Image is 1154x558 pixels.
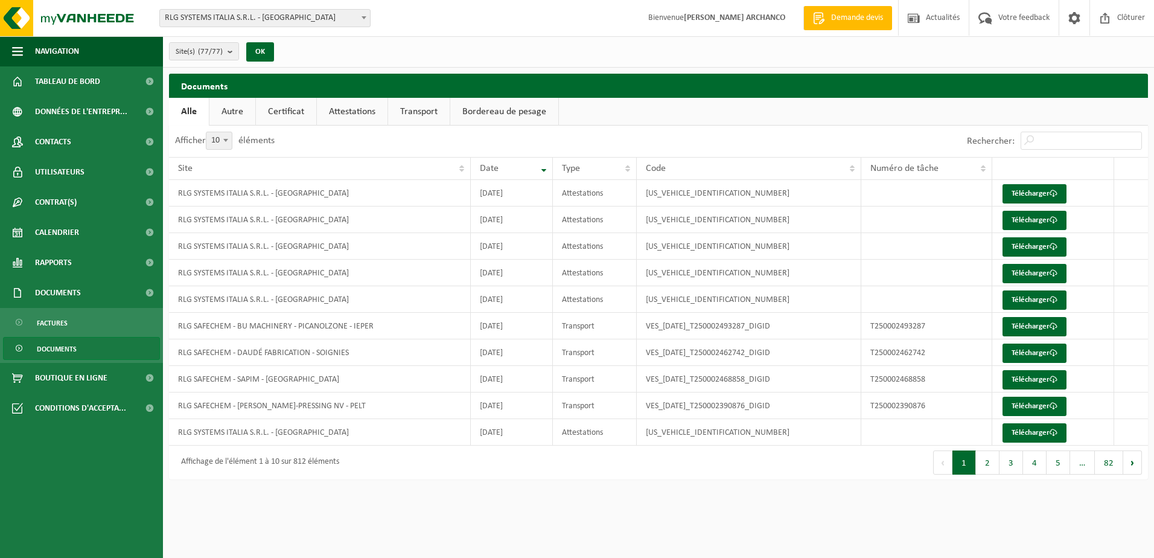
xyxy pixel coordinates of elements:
[861,313,992,339] td: T250002493287
[175,136,275,146] label: Afficher éléments
[553,260,637,286] td: Attestations
[870,164,939,173] span: Numéro de tâche
[553,313,637,339] td: Transport
[637,419,861,446] td: [US_VEHICLE_IDENTIFICATION_NUMBER]
[471,233,553,260] td: [DATE]
[209,98,255,126] a: Autre
[553,233,637,260] td: Attestations
[553,180,637,207] td: Attestations
[684,13,785,22] strong: [PERSON_NAME] ARCHANCO
[35,97,127,127] span: Données de l'entrepr...
[933,451,952,475] button: Previous
[35,248,72,278] span: Rapports
[1095,451,1123,475] button: 82
[206,132,232,149] span: 10
[35,187,77,217] span: Contrat(s)
[246,42,274,62] button: OK
[471,366,553,393] td: [DATE]
[967,136,1015,146] label: Rechercher:
[169,419,471,446] td: RLG SYSTEMS ITALIA S.R.L. - [GEOGRAPHIC_DATA]
[1003,211,1066,230] a: Télécharger
[169,393,471,419] td: RLG SAFECHEM - [PERSON_NAME]-PRESSING NV - PELT
[169,180,471,207] td: RLG SYSTEMS ITALIA S.R.L. - [GEOGRAPHIC_DATA]
[553,339,637,366] td: Transport
[35,363,107,393] span: Boutique en ligne
[3,311,160,334] a: Factures
[37,338,77,361] span: Documents
[471,207,553,233] td: [DATE]
[3,337,160,360] a: Documents
[256,98,316,126] a: Certificat
[37,312,68,335] span: Factures
[1123,451,1142,475] button: Next
[160,10,370,27] span: RLG SYSTEMS ITALIA S.R.L. - TORINO
[952,451,976,475] button: 1
[169,42,239,60] button: Site(s)(77/77)
[471,393,553,419] td: [DATE]
[637,339,861,366] td: VES_[DATE]_T250002462742_DIGID
[206,132,232,150] span: 10
[803,6,892,30] a: Demande devis
[388,98,450,126] a: Transport
[35,127,71,157] span: Contacts
[35,36,79,66] span: Navigation
[637,180,861,207] td: [US_VEHICLE_IDENTIFICATION_NUMBER]
[1003,290,1066,310] a: Télécharger
[169,98,209,126] a: Alle
[861,393,992,419] td: T250002390876
[1003,317,1066,336] a: Télécharger
[1003,397,1066,416] a: Télécharger
[178,164,193,173] span: Site
[35,278,81,308] span: Documents
[1047,451,1070,475] button: 5
[861,366,992,393] td: T250002468858
[471,419,553,446] td: [DATE]
[169,366,471,393] td: RLG SAFECHEM - SAPIM - [GEOGRAPHIC_DATA]
[1003,344,1066,363] a: Télécharger
[1003,370,1066,390] a: Télécharger
[553,286,637,313] td: Attestations
[553,207,637,233] td: Attestations
[169,286,471,313] td: RLG SYSTEMS ITALIA S.R.L. - [GEOGRAPHIC_DATA]
[1023,451,1047,475] button: 4
[169,233,471,260] td: RLG SYSTEMS ITALIA S.R.L. - [GEOGRAPHIC_DATA]
[637,260,861,286] td: [US_VEHICLE_IDENTIFICATION_NUMBER]
[317,98,387,126] a: Attestations
[176,43,223,61] span: Site(s)
[35,157,84,187] span: Utilisateurs
[471,313,553,339] td: [DATE]
[35,217,79,248] span: Calendrier
[1070,451,1095,475] span: …
[471,339,553,366] td: [DATE]
[637,393,861,419] td: VES_[DATE]_T250002390876_DIGID
[169,207,471,233] td: RLG SYSTEMS ITALIA S.R.L. - [GEOGRAPHIC_DATA]
[828,12,886,24] span: Demande devis
[169,339,471,366] td: RLG SAFECHEM - DAUDÉ FABRICATION - SOIGNIES
[159,9,371,27] span: RLG SYSTEMS ITALIA S.R.L. - TORINO
[562,164,580,173] span: Type
[1003,237,1066,257] a: Télécharger
[1003,423,1066,443] a: Télécharger
[35,393,126,423] span: Conditions d'accepta...
[198,48,223,56] count: (77/77)
[35,66,100,97] span: Tableau de bord
[637,366,861,393] td: VES_[DATE]_T250002468858_DIGID
[646,164,666,173] span: Code
[450,98,558,126] a: Bordereau de pesage
[553,366,637,393] td: Transport
[471,286,553,313] td: [DATE]
[1003,184,1066,204] a: Télécharger
[637,286,861,313] td: [US_VEHICLE_IDENTIFICATION_NUMBER]
[175,452,339,473] div: Affichage de l'élément 1 à 10 sur 812 éléments
[1003,264,1066,283] a: Télécharger
[480,164,499,173] span: Date
[861,339,992,366] td: T250002462742
[637,233,861,260] td: [US_VEHICLE_IDENTIFICATION_NUMBER]
[999,451,1023,475] button: 3
[553,393,637,419] td: Transport
[637,207,861,233] td: [US_VEHICLE_IDENTIFICATION_NUMBER]
[637,313,861,339] td: VES_[DATE]_T250002493287_DIGID
[471,260,553,286] td: [DATE]
[169,313,471,339] td: RLG SAFECHEM - BU MACHINERY - PICANOLZONE - IEPER
[976,451,999,475] button: 2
